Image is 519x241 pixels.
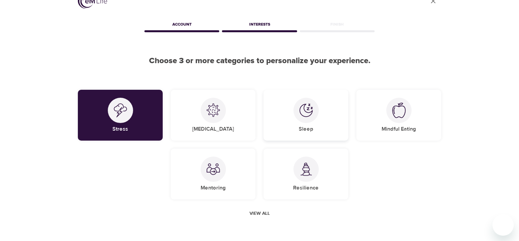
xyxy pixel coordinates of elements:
div: ResilienceResilience [263,149,348,199]
img: Mentoring [207,163,220,176]
div: StressStress [78,90,163,141]
img: Mindful Eating [392,103,406,118]
img: Resilience [299,163,313,176]
h5: Mentoring [201,184,226,191]
h5: [MEDICAL_DATA] [192,126,234,133]
button: View all [247,207,272,220]
h5: Stress [112,126,128,133]
h5: Sleep [299,126,313,133]
div: Mindful EatingMindful Eating [356,90,441,141]
h5: Resilience [293,184,319,191]
div: COVID-19[MEDICAL_DATA] [171,90,256,141]
iframe: Button to launch messaging window [492,214,514,236]
h2: Choose 3 or more categories to personalize your experience. [78,56,441,66]
img: Sleep [299,104,313,117]
div: SleepSleep [263,90,348,141]
img: Stress [114,103,127,117]
h5: Mindful Eating [382,126,416,133]
img: COVID-19 [207,103,220,117]
div: MentoringMentoring [171,149,256,199]
span: View all [250,209,270,218]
